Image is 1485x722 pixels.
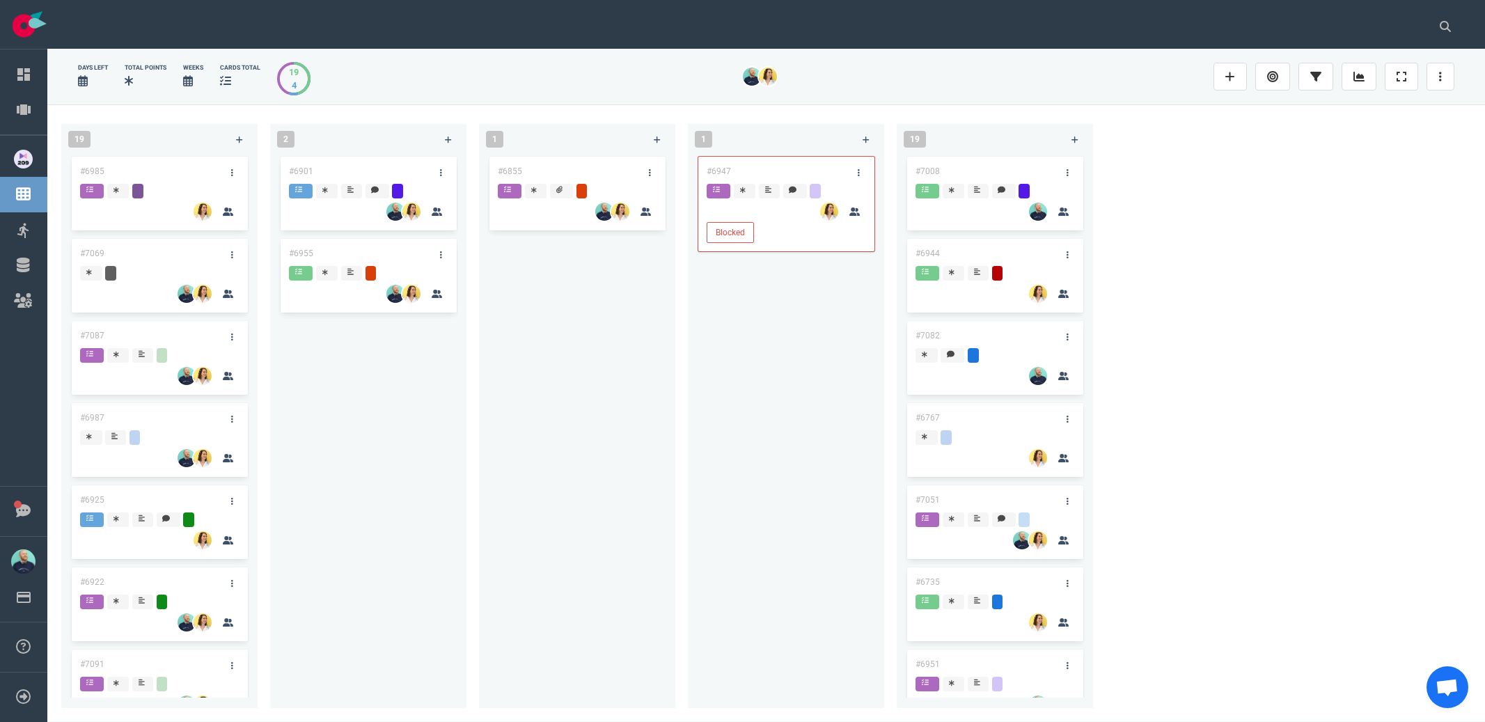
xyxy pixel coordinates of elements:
[595,203,613,221] img: 26
[289,166,313,176] a: #6901
[277,131,294,148] span: 2
[916,495,940,505] a: #7051
[386,285,404,303] img: 26
[194,696,212,714] img: 26
[916,577,940,587] a: #6735
[80,331,104,340] a: #7087
[707,166,731,176] a: #6947
[1029,696,1047,714] img: 26
[1013,531,1031,549] img: 26
[707,222,754,243] button: Blocked
[80,495,104,505] a: #6925
[695,131,712,148] span: 1
[178,449,196,467] img: 26
[194,613,212,631] img: 26
[78,63,108,72] div: days left
[178,367,196,385] img: 26
[194,285,212,303] img: 26
[80,249,104,258] a: #7069
[80,166,104,176] a: #6985
[125,63,166,72] div: Total Points
[904,131,926,148] span: 19
[1029,531,1047,549] img: 26
[194,367,212,385] img: 26
[178,613,196,631] img: 26
[178,696,196,714] img: 26
[220,63,260,72] div: cards total
[1029,613,1047,631] img: 26
[916,331,940,340] a: #7082
[916,659,940,669] a: #6951
[759,68,777,86] img: 26
[289,79,299,92] div: 4
[194,531,212,549] img: 26
[1427,666,1468,708] div: Ouvrir le chat
[1029,367,1047,385] img: 26
[68,131,91,148] span: 19
[178,285,196,303] img: 26
[916,166,940,176] a: #7008
[183,63,203,72] div: Weeks
[1029,449,1047,467] img: 26
[486,131,503,148] span: 1
[194,203,212,221] img: 26
[80,659,104,669] a: #7091
[820,203,838,221] img: 26
[498,166,522,176] a: #6855
[916,249,940,258] a: #6944
[386,203,404,221] img: 26
[611,203,629,221] img: 26
[194,449,212,467] img: 26
[80,577,104,587] a: #6922
[402,203,421,221] img: 26
[1029,203,1047,221] img: 26
[743,68,761,86] img: 26
[916,413,940,423] a: #6767
[289,249,313,258] a: #6955
[289,65,299,79] div: 19
[402,285,421,303] img: 26
[80,413,104,423] a: #6987
[1029,285,1047,303] img: 26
